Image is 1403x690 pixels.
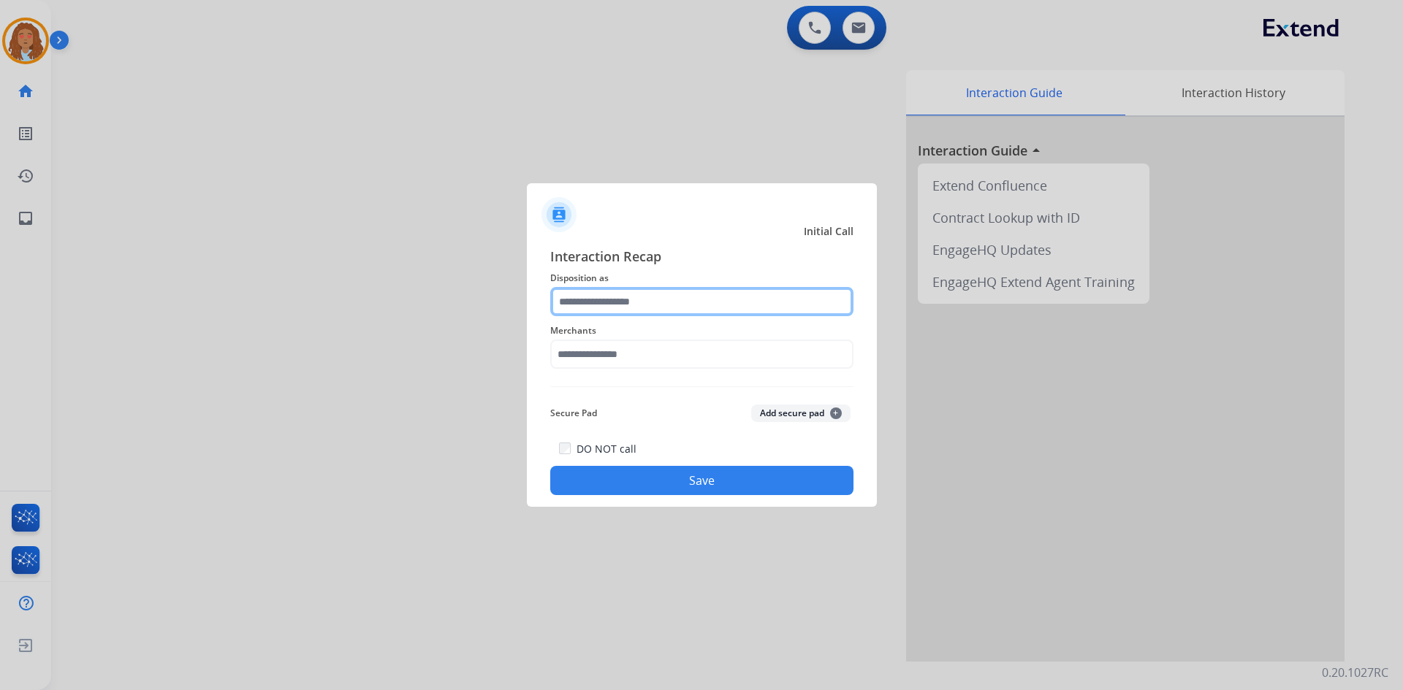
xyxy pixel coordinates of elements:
[541,197,577,232] img: contactIcon
[550,405,597,422] span: Secure Pad
[577,442,636,456] label: DO NOT call
[830,407,842,419] span: +
[550,322,853,340] span: Merchants
[550,269,853,287] span: Disposition as
[550,466,853,495] button: Save
[751,405,851,422] button: Add secure pad+
[550,246,853,269] span: Interaction Recap
[1322,664,1388,681] p: 0.20.1027RC
[804,224,853,239] span: Initial Call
